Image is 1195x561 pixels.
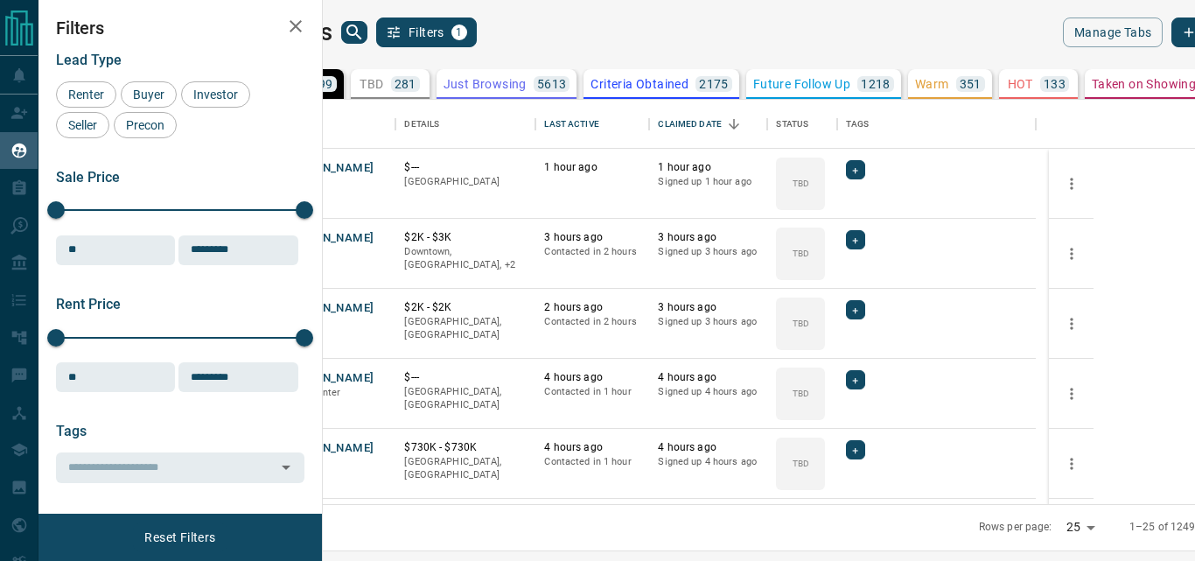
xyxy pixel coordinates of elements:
[837,100,1036,149] div: Tags
[404,370,527,385] p: $---
[658,230,758,245] p: 3 hours ago
[544,160,640,175] p: 1 hour ago
[544,370,640,385] p: 4 hours ago
[56,112,109,138] div: Seller
[658,175,758,189] p: Signed up 1 hour ago
[56,514,164,530] span: Opportunity Type
[62,118,103,132] span: Seller
[658,100,722,149] div: Claimed Date
[699,78,729,90] p: 2175
[404,245,527,272] p: Midtown | Central, Toronto
[282,440,374,457] button: [PERSON_NAME]
[56,296,121,312] span: Rent Price
[658,440,758,455] p: 4 hours ago
[187,88,244,102] span: Investor
[133,522,227,552] button: Reset Filters
[444,78,527,90] p: Just Browsing
[658,370,758,385] p: 4 hours ago
[341,21,367,44] button: search button
[121,81,177,108] div: Buyer
[846,160,864,179] div: +
[56,52,122,68] span: Lead Type
[56,423,87,439] span: Tags
[120,118,171,132] span: Precon
[1044,78,1066,90] p: 133
[649,100,767,149] div: Claimed Date
[658,315,758,329] p: Signed up 3 hours ago
[181,81,250,108] div: Investor
[282,160,374,177] button: [PERSON_NAME]
[793,247,809,260] p: TBD
[404,175,527,189] p: [GEOGRAPHIC_DATA]
[537,78,567,90] p: 5613
[282,300,374,317] button: [PERSON_NAME]
[852,441,858,459] span: +
[404,160,527,175] p: $---
[535,100,649,149] div: Last Active
[753,78,850,90] p: Future Follow Up
[1059,451,1085,477] button: more
[114,112,177,138] div: Precon
[852,231,858,249] span: +
[282,370,374,387] button: [PERSON_NAME]
[793,457,809,470] p: TBD
[404,100,439,149] div: Details
[861,78,891,90] p: 1218
[544,230,640,245] p: 3 hours ago
[544,100,598,149] div: Last Active
[846,230,864,249] div: +
[56,18,304,39] h2: Filters
[544,300,640,315] p: 2 hours ago
[282,230,374,247] button: [PERSON_NAME]
[544,440,640,455] p: 4 hours ago
[56,169,120,186] span: Sale Price
[846,300,864,319] div: +
[56,81,116,108] div: Renter
[846,370,864,389] div: +
[404,230,527,245] p: $2K - $3K
[1008,78,1033,90] p: HOT
[544,455,640,469] p: Contacted in 1 hour
[404,385,527,412] p: [GEOGRAPHIC_DATA], [GEOGRAPHIC_DATA]
[852,301,858,319] span: +
[793,387,809,400] p: TBD
[658,245,758,259] p: Signed up 3 hours ago
[793,177,809,190] p: TBD
[658,455,758,469] p: Signed up 4 hours ago
[544,245,640,259] p: Contacted in 2 hours
[852,371,858,389] span: +
[1059,515,1101,540] div: 25
[1059,171,1085,197] button: more
[127,88,171,102] span: Buyer
[404,455,527,482] p: [GEOGRAPHIC_DATA], [GEOGRAPHIC_DATA]
[1063,18,1163,47] button: Manage Tabs
[846,100,869,149] div: Tags
[544,315,640,329] p: Contacted in 2 hours
[376,18,477,47] button: Filters1
[404,440,527,455] p: $730K - $730K
[404,300,527,315] p: $2K - $2K
[658,385,758,399] p: Signed up 4 hours ago
[767,100,837,149] div: Status
[453,26,465,39] span: 1
[793,317,809,330] p: TBD
[404,315,527,342] p: [GEOGRAPHIC_DATA], [GEOGRAPHIC_DATA]
[360,78,383,90] p: TBD
[1059,241,1085,267] button: more
[273,100,395,149] div: Name
[395,100,535,149] div: Details
[62,88,110,102] span: Renter
[658,300,758,315] p: 3 hours ago
[591,78,688,90] p: Criteria Obtained
[658,160,758,175] p: 1 hour ago
[979,520,1052,535] p: Rows per page:
[776,100,808,149] div: Status
[960,78,982,90] p: 351
[395,78,416,90] p: 281
[852,161,858,179] span: +
[1059,311,1085,337] button: more
[274,455,298,480] button: Open
[846,440,864,459] div: +
[1059,381,1085,407] button: more
[722,112,746,137] button: Sort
